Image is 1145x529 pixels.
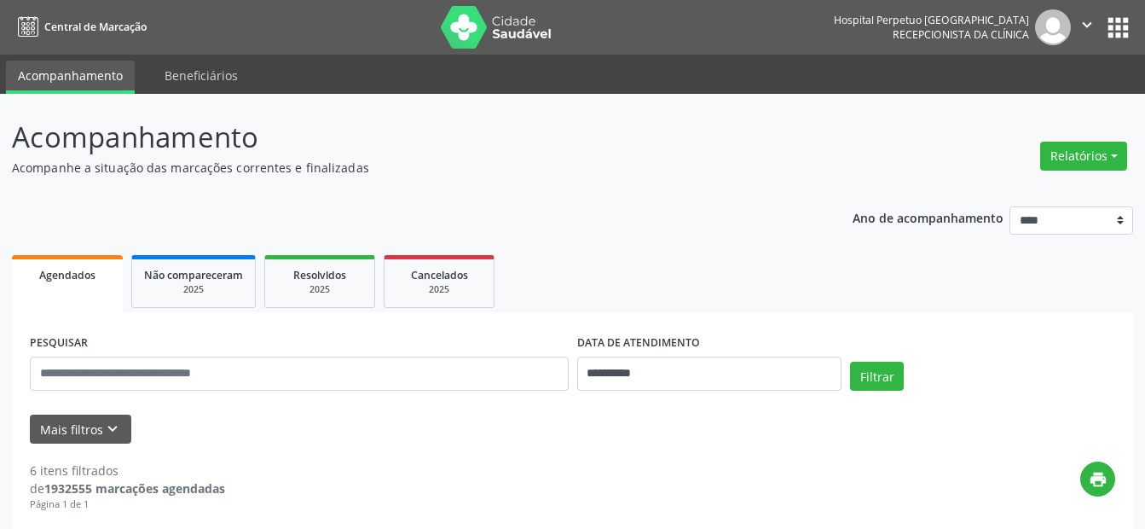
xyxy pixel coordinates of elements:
[1080,462,1115,497] button: print
[103,420,122,439] i: keyboard_arrow_down
[293,268,346,282] span: Resolvidos
[1089,470,1107,489] i: print
[396,283,482,296] div: 2025
[30,480,225,497] div: de
[853,206,1003,228] p: Ano de acompanhamento
[1035,9,1071,45] img: img
[144,283,243,296] div: 2025
[411,268,468,282] span: Cancelados
[277,283,362,296] div: 2025
[12,116,797,159] p: Acompanhamento
[153,61,250,90] a: Beneficiários
[12,13,147,41] a: Central de Marcação
[1040,142,1127,171] button: Relatórios
[850,362,904,391] button: Filtrar
[577,330,700,357] label: DATA DE ATENDIMENTO
[1103,13,1133,43] button: apps
[30,415,131,445] button: Mais filtroskeyboard_arrow_down
[30,462,225,480] div: 6 itens filtrados
[39,268,95,282] span: Agendados
[44,480,225,497] strong: 1932555 marcações agendadas
[1078,15,1096,34] i: 
[6,61,135,94] a: Acompanhamento
[30,330,88,357] label: PESQUISAR
[144,268,243,282] span: Não compareceram
[30,497,225,512] div: Página 1 de 1
[893,27,1029,42] span: Recepcionista da clínica
[834,13,1029,27] div: Hospital Perpetuo [GEOGRAPHIC_DATA]
[1071,9,1103,45] button: 
[44,20,147,34] span: Central de Marcação
[12,159,797,177] p: Acompanhe a situação das marcações correntes e finalizadas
